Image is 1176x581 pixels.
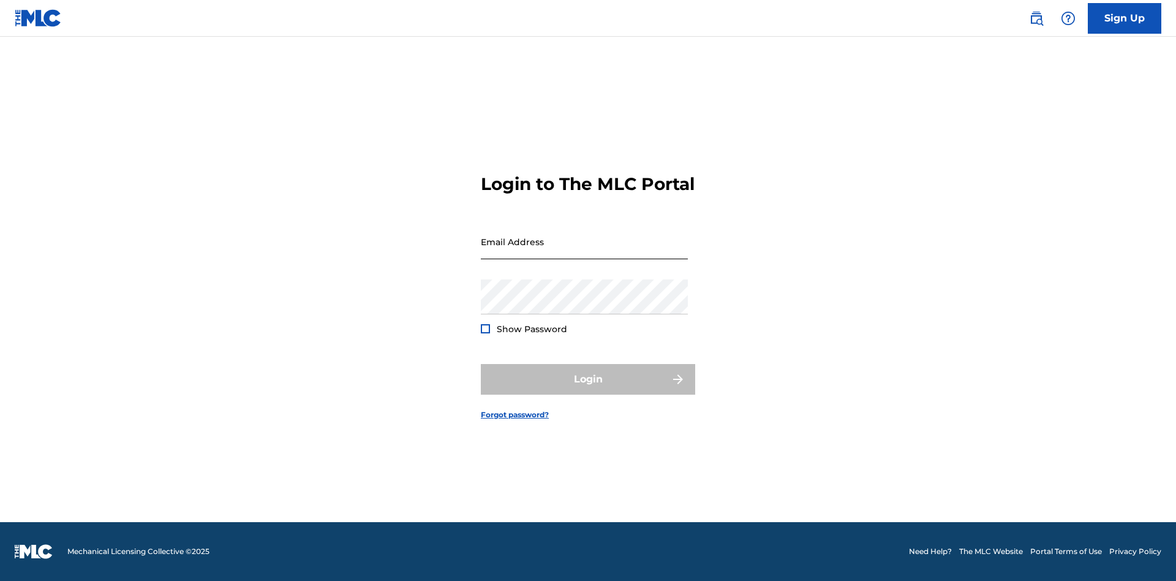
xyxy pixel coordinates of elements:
a: Public Search [1024,6,1049,31]
a: Forgot password? [481,409,549,420]
a: Portal Terms of Use [1030,546,1102,557]
a: Sign Up [1088,3,1161,34]
a: The MLC Website [959,546,1023,557]
img: logo [15,544,53,559]
iframe: Chat Widget [1115,522,1176,581]
h3: Login to The MLC Portal [481,173,695,195]
a: Privacy Policy [1109,546,1161,557]
a: Need Help? [909,546,952,557]
span: Show Password [497,324,567,335]
img: help [1061,11,1076,26]
img: MLC Logo [15,9,62,27]
img: search [1029,11,1044,26]
span: Mechanical Licensing Collective © 2025 [67,546,209,557]
div: Help [1056,6,1080,31]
